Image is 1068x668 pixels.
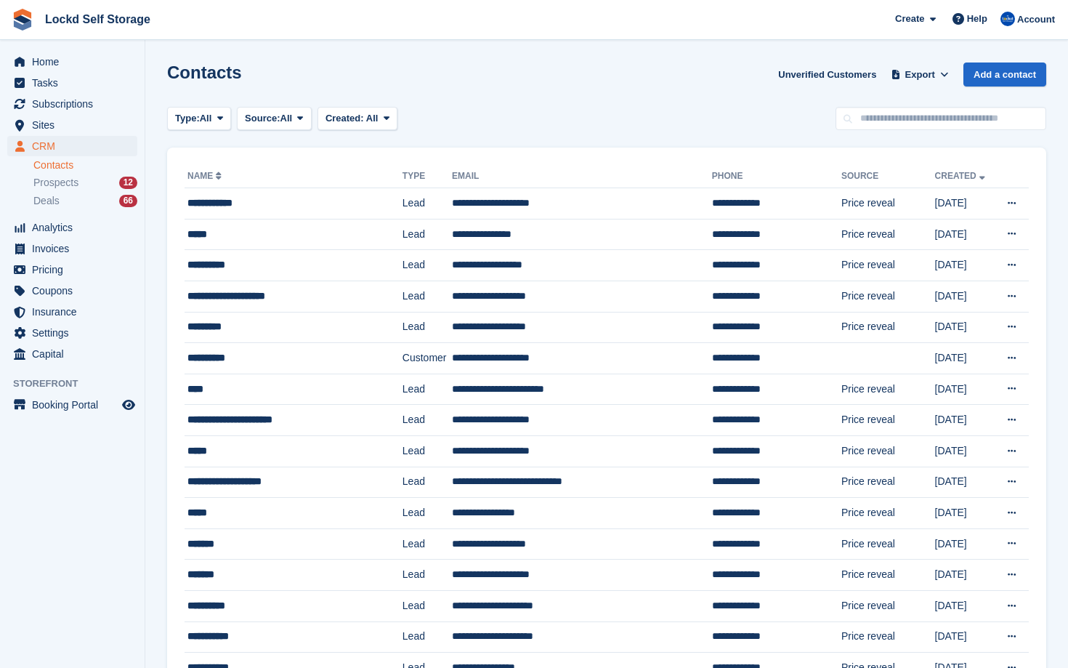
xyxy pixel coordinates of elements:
[7,395,137,415] a: menu
[33,193,137,209] a: Deals 66
[32,259,119,280] span: Pricing
[7,238,137,259] a: menu
[841,250,935,281] td: Price reveal
[325,113,364,124] span: Created:
[200,111,212,126] span: All
[32,73,119,93] span: Tasks
[7,94,137,114] a: menu
[187,171,224,181] a: Name
[119,177,137,189] div: 12
[935,188,995,220] td: [DATE]
[7,217,137,238] a: menu
[905,68,935,82] span: Export
[175,111,200,126] span: Type:
[1017,12,1055,27] span: Account
[402,528,452,560] td: Lead
[935,281,995,312] td: [DATE]
[280,111,293,126] span: All
[7,136,137,156] a: menu
[120,396,137,414] a: Preview store
[841,281,935,312] td: Price reveal
[32,323,119,343] span: Settings
[963,63,1046,86] a: Add a contact
[888,63,952,86] button: Export
[772,63,882,86] a: Unverified Customers
[967,12,987,26] span: Help
[402,219,452,250] td: Lead
[167,63,242,82] h1: Contacts
[7,323,137,343] a: menu
[402,590,452,621] td: Lead
[841,405,935,436] td: Price reveal
[452,165,712,188] th: Email
[32,395,119,415] span: Booking Portal
[935,219,995,250] td: [DATE]
[33,158,137,172] a: Contacts
[935,528,995,560] td: [DATE]
[935,621,995,653] td: [DATE]
[167,107,231,131] button: Type: All
[7,115,137,135] a: menu
[402,560,452,591] td: Lead
[935,250,995,281] td: [DATE]
[32,217,119,238] span: Analytics
[402,343,452,374] td: Customer
[841,528,935,560] td: Price reveal
[935,435,995,467] td: [DATE]
[402,435,452,467] td: Lead
[402,621,452,653] td: Lead
[402,312,452,343] td: Lead
[841,467,935,498] td: Price reveal
[841,590,935,621] td: Price reveal
[402,405,452,436] td: Lead
[119,195,137,207] div: 66
[32,115,119,135] span: Sites
[7,281,137,301] a: menu
[402,188,452,220] td: Lead
[32,238,119,259] span: Invoices
[237,107,312,131] button: Source: All
[12,9,33,31] img: stora-icon-8386f47178a22dfd0bd8f6a31ec36ba5ce8667c1dd55bd0f319d3a0aa187defe.svg
[366,113,379,124] span: All
[402,374,452,405] td: Lead
[895,12,924,26] span: Create
[935,312,995,343] td: [DATE]
[32,136,119,156] span: CRM
[841,498,935,529] td: Price reveal
[841,219,935,250] td: Price reveal
[841,621,935,653] td: Price reveal
[402,498,452,529] td: Lead
[935,467,995,498] td: [DATE]
[7,259,137,280] a: menu
[7,344,137,364] a: menu
[32,94,119,114] span: Subscriptions
[841,165,935,188] th: Source
[935,343,995,374] td: [DATE]
[841,374,935,405] td: Price reveal
[402,250,452,281] td: Lead
[402,467,452,498] td: Lead
[841,435,935,467] td: Price reveal
[935,374,995,405] td: [DATE]
[32,344,119,364] span: Capital
[935,498,995,529] td: [DATE]
[39,7,156,31] a: Lockd Self Storage
[7,73,137,93] a: menu
[7,302,137,322] a: menu
[841,312,935,343] td: Price reveal
[13,377,145,391] span: Storefront
[402,165,452,188] th: Type
[712,165,841,188] th: Phone
[33,194,60,208] span: Deals
[32,302,119,322] span: Insurance
[935,405,995,436] td: [DATE]
[841,560,935,591] td: Price reveal
[935,171,988,181] a: Created
[317,107,397,131] button: Created: All
[1000,12,1015,26] img: Jonny Bleach
[33,175,137,190] a: Prospects 12
[841,188,935,220] td: Price reveal
[7,52,137,72] a: menu
[402,281,452,312] td: Lead
[935,560,995,591] td: [DATE]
